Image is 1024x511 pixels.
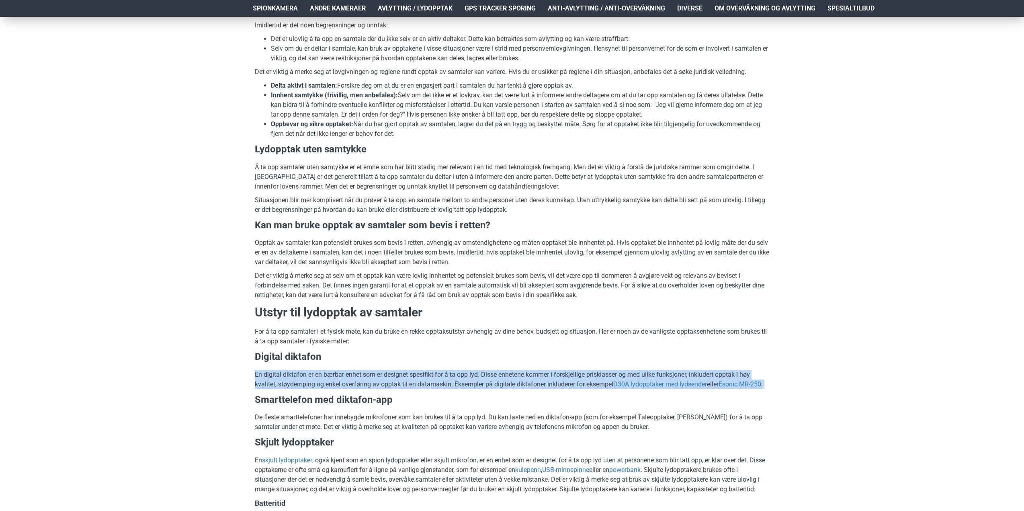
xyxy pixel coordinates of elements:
[677,4,702,13] span: Diverse
[255,393,769,407] h3: Smarttelefon med diktafon-app
[515,465,541,475] a: kulepenn
[255,456,769,494] p: En , også kjent som en spion lydopptaker eller skjult mikrofon, er en enhet som er designet for å...
[253,4,298,13] span: Spionkamera
[255,195,769,215] p: Situasjonen blir mer komplisert når du prøver å ta opp en samtale mellom to andre personer uten d...
[255,219,769,232] h3: Kan man bruke opptak av samtaler som bevis i retten?
[255,271,769,300] p: Det er viktig å merke seg at selv om et opptak kan være lovlig innhentet og potensielt brukes som...
[378,4,453,13] span: Avlytting / Lydopptak
[271,90,769,119] li: Selv om det ikke er et lovkrav, kan det være lurt å informere andre deltagere om at du tar opp sa...
[255,162,769,191] p: Å ta opp samtaler uten samtykke er et emne som har blitt stadig mer relevant i en tid med teknolo...
[271,44,769,63] li: Selv om du er deltar i samtale, kan bruk av opptakene i visse situasjoner være i strid med person...
[271,34,769,44] li: Det er ulovlig å ta opp en samtale der du ikke selv er en aktiv deltaker. Dette kan betraktes som...
[255,327,769,346] p: For å ta opp samtaler i et fysisk møte, kan du bruke en rekke opptaksutstyr avhengig av dine beho...
[255,21,769,30] p: Imidlertid er det noen begrensninger og unntak:
[255,412,769,432] p: De fleste smarttelefoner har innebygde mikrofoner som kan brukes til å ta opp lyd. Du kan laste n...
[262,456,312,465] a: skjult lydopptaker
[542,465,589,475] a: USB-minnepinne
[310,4,366,13] span: Andre kameraer
[613,380,707,389] a: D30A lydopptaker med lydsender
[548,4,665,13] span: Anti-avlytting / Anti-overvåkning
[719,380,761,389] a: Esonic MR-250
[271,119,769,139] li: Når du har gjort opptak av samtalen, lagrer du det på en trygg og beskyttet måte. Sørg for at opp...
[271,81,769,90] li: Forsikre deg om at du er en engasjert part i samtalen du har tenkt å gjøre opptak av.
[609,465,641,475] a: powerbank
[255,143,769,156] h3: Lydopptak uten samtykke
[255,498,769,508] h4: Batteritid
[271,120,353,128] b: Oppbevar og sikre opptaket:
[255,67,769,77] p: Det er viktig å merke seg at lovgivningen og reglene rundt opptak av samtaler kan variere. Hvis d...
[271,91,398,99] b: Innhent samtykke (frivillig, men anbefales):
[827,4,874,13] span: Spesialtilbud
[715,4,815,13] span: Om overvåkning og avlytting
[255,436,769,449] h3: Skjult lydopptaker
[271,82,337,89] b: Delta aktivt i samtalen:
[255,370,769,389] p: En digital diktafon er en bærbar enhet som er designet spesifikt for å ta opp lyd. Disse enhetene...
[255,350,769,364] h3: Digital diktafon
[465,4,536,13] span: GPS Tracker Sporing
[255,238,769,267] p: Opptak av samtaler kan potensielt brukes som bevis i retten, avhengig av omstendighetene og måten...
[255,304,769,321] h2: Utstyr til lydopptak av samtaler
